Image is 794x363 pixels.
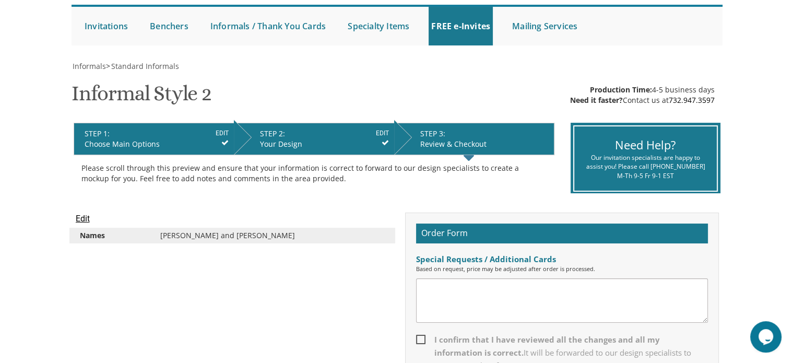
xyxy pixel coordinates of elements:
div: Our invitation specialists are happy to assist you! Please call [PHONE_NUMBER] M-Th 9-5 Fr 9-1 EST [582,153,709,180]
div: STEP 1: [85,128,229,139]
a: Mailing Services [509,7,580,45]
div: Special Requests / Additional Cards [416,254,708,265]
a: Invitations [82,7,131,45]
iframe: chat widget [750,321,784,353]
span: > [106,61,179,71]
a: FREE e-Invites [429,7,493,45]
div: STEP 2: [260,128,389,139]
div: Review & Checkout [420,139,549,149]
a: Specialty Items [345,7,412,45]
a: Informals [72,61,106,71]
span: Informals [73,61,106,71]
h2: Order Form [416,224,708,243]
a: Standard Informals [110,61,179,71]
span: Need it faster? [570,95,623,105]
div: 4-5 business days Contact us at [570,85,715,106]
div: Choose Main Options [85,139,229,149]
a: Benchers [147,7,191,45]
div: Please scroll through this preview and ensure that your information is correct to forward to our ... [81,163,547,184]
div: Need Help? [582,137,709,153]
a: 732.947.3597 [669,95,715,105]
input: EDIT [376,128,389,138]
input: EDIT [216,128,229,138]
div: STEP 3: [420,128,549,139]
div: Your Design [260,139,389,149]
span: Production Time: [590,85,652,95]
div: Based on request, price may be adjusted after order is processed. [416,265,708,273]
h1: Informal Style 2 [72,82,211,113]
span: Standard Informals [111,61,179,71]
a: Informals / Thank You Cards [208,7,328,45]
input: Edit [76,213,90,225]
div: [PERSON_NAME] and [PERSON_NAME] [152,230,393,241]
div: Names [72,230,152,241]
